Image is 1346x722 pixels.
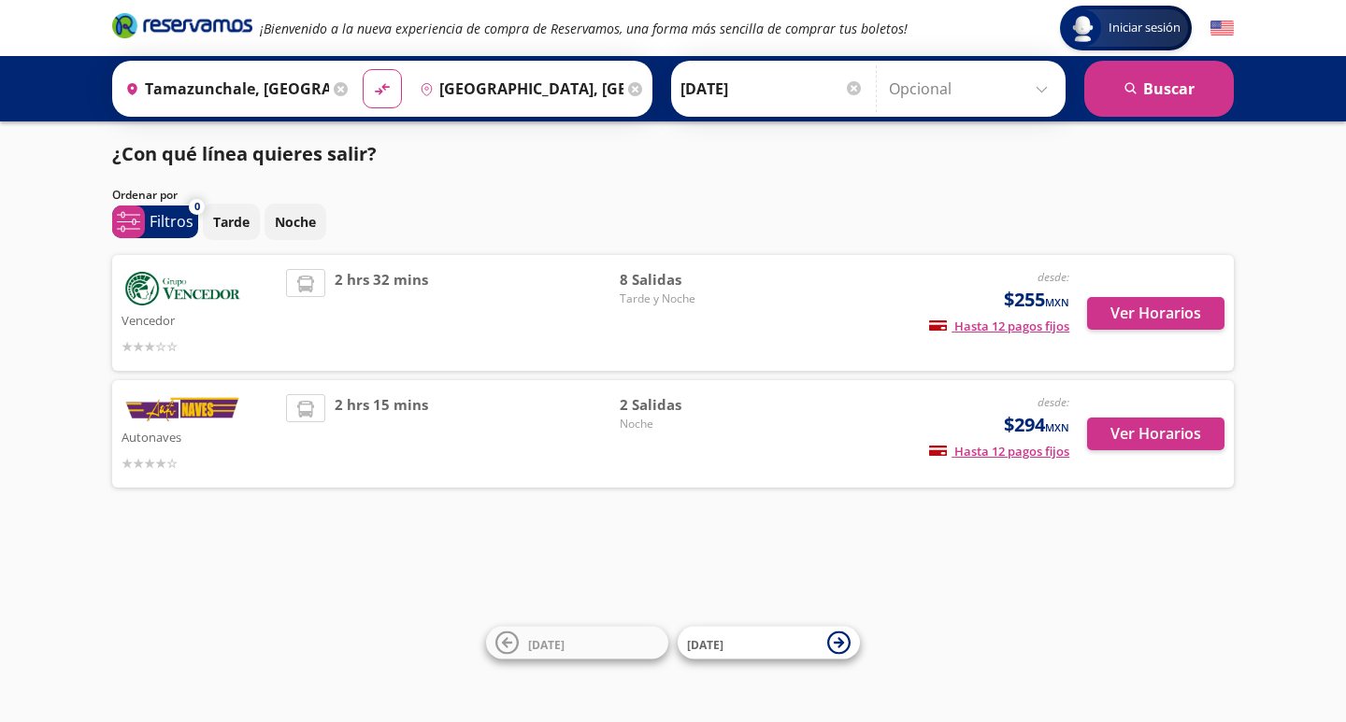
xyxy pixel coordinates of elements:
button: [DATE] [678,627,860,659]
input: Opcional [889,65,1056,112]
span: 2 Salidas [620,394,751,416]
span: $255 [1004,286,1069,314]
span: Hasta 12 pagos fijos [929,443,1069,460]
span: 2 hrs 15 mins [335,394,428,474]
img: Autonaves [122,394,243,424]
small: MXN [1045,295,1069,309]
span: Hasta 12 pagos fijos [929,318,1069,334]
button: Noche [265,204,326,240]
button: [DATE] [486,627,668,659]
button: Buscar [1084,61,1234,117]
p: Noche [275,212,316,232]
span: 0 [194,199,200,215]
small: MXN [1045,420,1069,434]
p: Vencedor [122,308,277,331]
input: Buscar Destino [412,65,623,112]
span: [DATE] [687,636,723,652]
img: Vencedor [122,269,243,308]
span: Iniciar sesión [1101,19,1188,37]
span: $294 [1004,411,1069,439]
input: Buscar Origen [118,65,329,112]
span: 2 hrs 32 mins [335,269,428,357]
button: Ver Horarios [1087,418,1224,450]
a: Brand Logo [112,11,252,45]
span: Noche [620,416,751,432]
em: desde: [1038,394,1069,410]
p: Ordenar por [112,187,178,204]
input: Elegir Fecha [680,65,864,112]
p: Autonaves [122,425,277,447]
p: ¿Con qué línea quieres salir? [112,140,377,168]
button: Ver Horarios [1087,297,1224,330]
span: [DATE] [528,636,565,652]
button: 0Filtros [112,205,198,238]
button: English [1210,17,1234,40]
em: desde: [1038,269,1069,285]
span: Tarde y Noche [620,290,751,307]
span: 8 Salidas [620,269,751,290]
p: Filtros [150,210,193,233]
p: Tarde [213,212,250,232]
em: ¡Bienvenido a la nueva experiencia de compra de Reservamos, una forma más sencilla de comprar tus... [260,20,908,37]
button: Tarde [203,204,260,240]
i: Brand Logo [112,11,252,39]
